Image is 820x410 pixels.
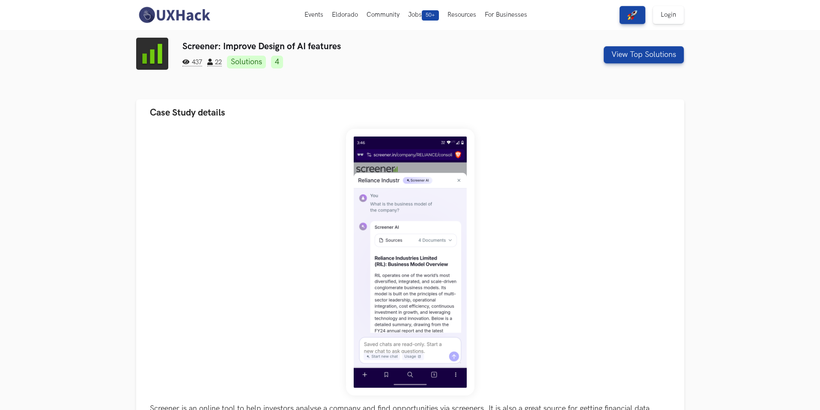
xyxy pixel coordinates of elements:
[271,56,283,68] a: 4
[604,46,684,63] button: View Top Solutions
[627,10,638,20] img: rocket
[182,41,545,52] h3: Screener: Improve Design of AI features
[136,99,684,126] button: Case Study details
[136,38,168,70] img: Screener logo
[136,6,212,24] img: UXHack-logo.png
[227,56,266,68] a: Solutions
[422,10,439,21] span: 50+
[653,6,684,24] a: Login
[207,59,222,66] span: 22
[150,107,225,119] span: Case Study details
[182,59,202,66] span: 437
[346,129,474,395] img: screener_problem.png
